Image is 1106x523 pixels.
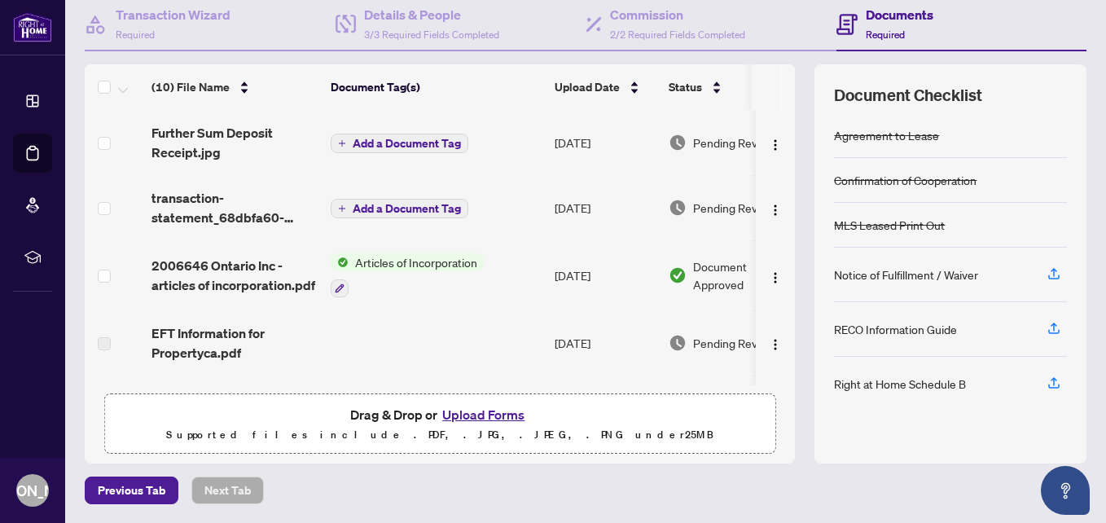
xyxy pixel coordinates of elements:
[116,5,230,24] h4: Transaction Wizard
[548,310,662,376] td: [DATE]
[13,12,52,42] img: logo
[548,376,662,441] td: [DATE]
[151,256,318,295] span: 2006646 Ontario Inc - articles of incorporation.pdf
[834,266,978,283] div: Notice of Fulfillment / Waiver
[834,375,966,393] div: Right at Home Schedule B
[364,29,499,41] span: 3/3 Required Fields Completed
[331,253,349,271] img: Status Icon
[769,271,782,284] img: Logo
[610,5,745,24] h4: Commission
[151,323,318,363] span: EFT Information for Propertyca.pdf
[331,133,468,154] button: Add a Document Tag
[669,78,702,96] span: Status
[548,110,662,175] td: [DATE]
[762,130,788,156] button: Logo
[834,216,945,234] div: MLS Leased Print Out
[693,257,794,293] span: Document Approved
[769,204,782,217] img: Logo
[610,29,745,41] span: 2/2 Required Fields Completed
[191,477,264,504] button: Next Tab
[762,195,788,221] button: Logo
[662,64,801,110] th: Status
[350,404,529,425] span: Drag & Drop or
[693,334,775,352] span: Pending Review
[331,134,468,153] button: Add a Document Tag
[116,29,155,41] span: Required
[349,253,484,271] span: Articles of Incorporation
[834,171,977,189] div: Confirmation of Cooperation
[834,84,982,107] span: Document Checklist
[555,78,620,96] span: Upload Date
[866,29,905,41] span: Required
[338,204,346,213] span: plus
[331,253,484,297] button: Status IconArticles of Incorporation
[151,123,318,162] span: Further Sum Deposit Receipt.jpg
[145,64,324,110] th: (10) File Name
[151,78,230,96] span: (10) File Name
[85,477,178,504] button: Previous Tab
[105,394,775,455] span: Drag & Drop orUpload FormsSupported files include .PDF, .JPG, .JPEG, .PNG under25MB
[669,134,687,152] img: Document Status
[548,240,662,310] td: [DATE]
[834,320,957,338] div: RECO Information Guide
[115,425,765,445] p: Supported files include .PDF, .JPG, .JPEG, .PNG under 25 MB
[548,64,662,110] th: Upload Date
[331,198,468,219] button: Add a Document Tag
[866,5,933,24] h4: Documents
[669,199,687,217] img: Document Status
[669,266,687,284] img: Document Status
[324,64,548,110] th: Document Tag(s)
[762,262,788,288] button: Logo
[762,330,788,356] button: Logo
[98,477,165,503] span: Previous Tab
[364,5,499,24] h4: Details & People
[548,175,662,240] td: [DATE]
[353,138,461,149] span: Add a Document Tag
[693,199,775,217] span: Pending Review
[151,188,318,227] span: transaction-statement_68dbfa60-5dab-a9dc-ac8d-a2d206b18c2a_en_a17495.pdf
[437,404,529,425] button: Upload Forms
[834,126,939,144] div: Agreement to Lease
[769,338,782,351] img: Logo
[338,139,346,147] span: plus
[669,334,687,352] img: Document Status
[693,134,775,152] span: Pending Review
[353,203,461,214] span: Add a Document Tag
[1041,466,1090,515] button: Open asap
[769,138,782,152] img: Logo
[331,199,468,218] button: Add a Document Tag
